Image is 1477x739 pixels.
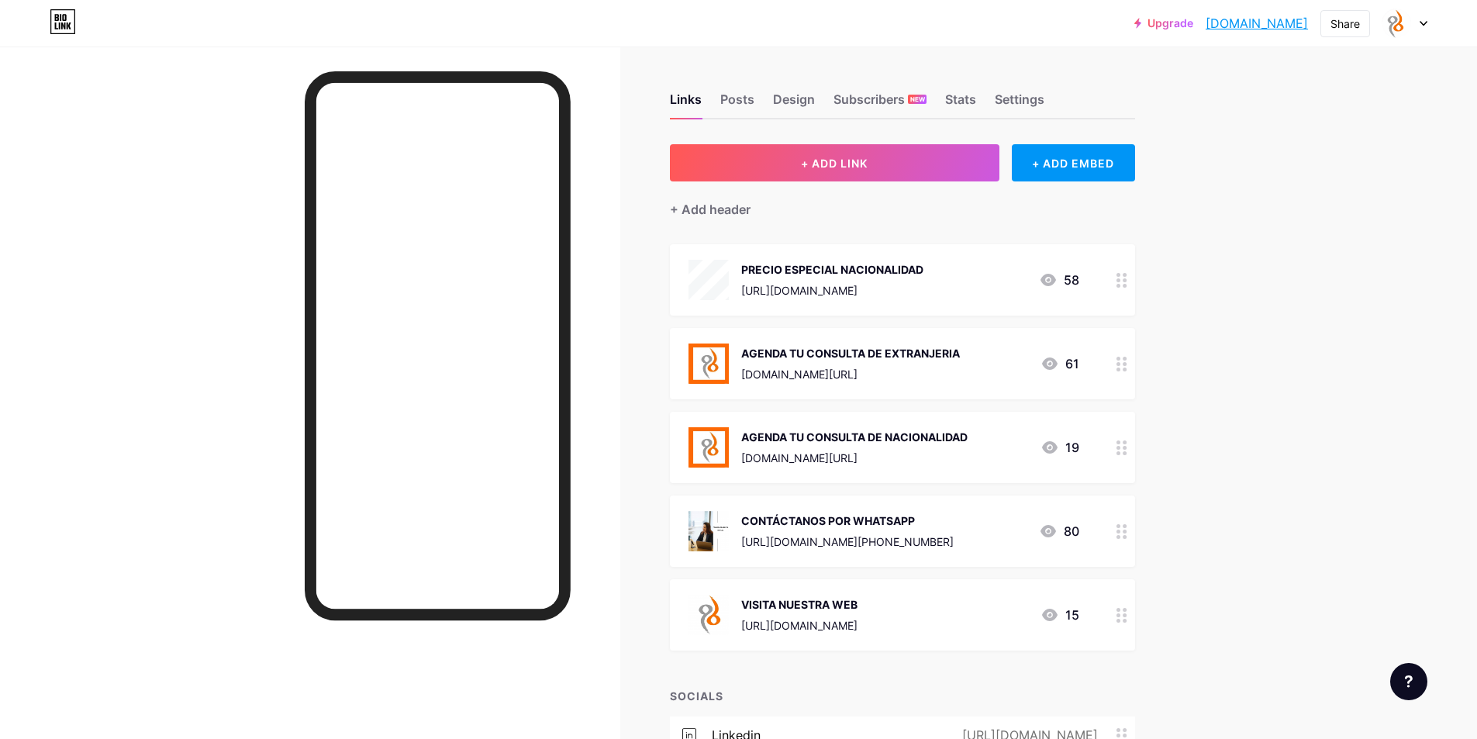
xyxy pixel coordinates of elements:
[688,511,729,551] img: CONTÁCTANOS POR WHATSAPP
[910,95,925,104] span: NEW
[741,366,960,382] div: [DOMAIN_NAME][URL]
[670,144,999,181] button: + ADD LINK
[1206,14,1308,33] a: [DOMAIN_NAME]
[670,90,702,118] div: Links
[688,344,729,384] img: AGENDA TU CONSULTA DE EXTRANJERIA
[670,200,751,219] div: + Add header
[1382,9,1411,38] img: bcnextranjeria
[773,90,815,118] div: Design
[688,595,729,635] img: VISITA NUESTRA WEB
[833,90,927,118] div: Subscribers
[1040,438,1079,457] div: 19
[1039,522,1079,540] div: 80
[1040,606,1079,624] div: 15
[741,282,923,299] div: [URL][DOMAIN_NAME]
[741,534,954,550] div: [URL][DOMAIN_NAME][PHONE_NUMBER]
[688,427,729,468] img: AGENDA TU CONSULTA DE NACIONALIDAD
[1134,17,1193,29] a: Upgrade
[995,90,1044,118] div: Settings
[1012,144,1135,181] div: + ADD EMBED
[945,90,976,118] div: Stats
[1040,354,1079,373] div: 61
[1330,16,1360,32] div: Share
[1039,271,1079,289] div: 58
[741,513,954,529] div: CONTÁCTANOS POR WHATSAPP
[801,157,868,170] span: + ADD LINK
[741,429,968,445] div: AGENDA TU CONSULTA DE NACIONALIDAD
[741,345,960,361] div: AGENDA TU CONSULTA DE EXTRANJERIA
[720,90,754,118] div: Posts
[741,596,858,613] div: VISITA NUESTRA WEB
[741,617,858,634] div: [URL][DOMAIN_NAME]
[741,450,968,466] div: [DOMAIN_NAME][URL]
[741,261,923,278] div: PRECIO ESPECIAL NACIONALIDAD
[670,688,1135,704] div: SOCIALS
